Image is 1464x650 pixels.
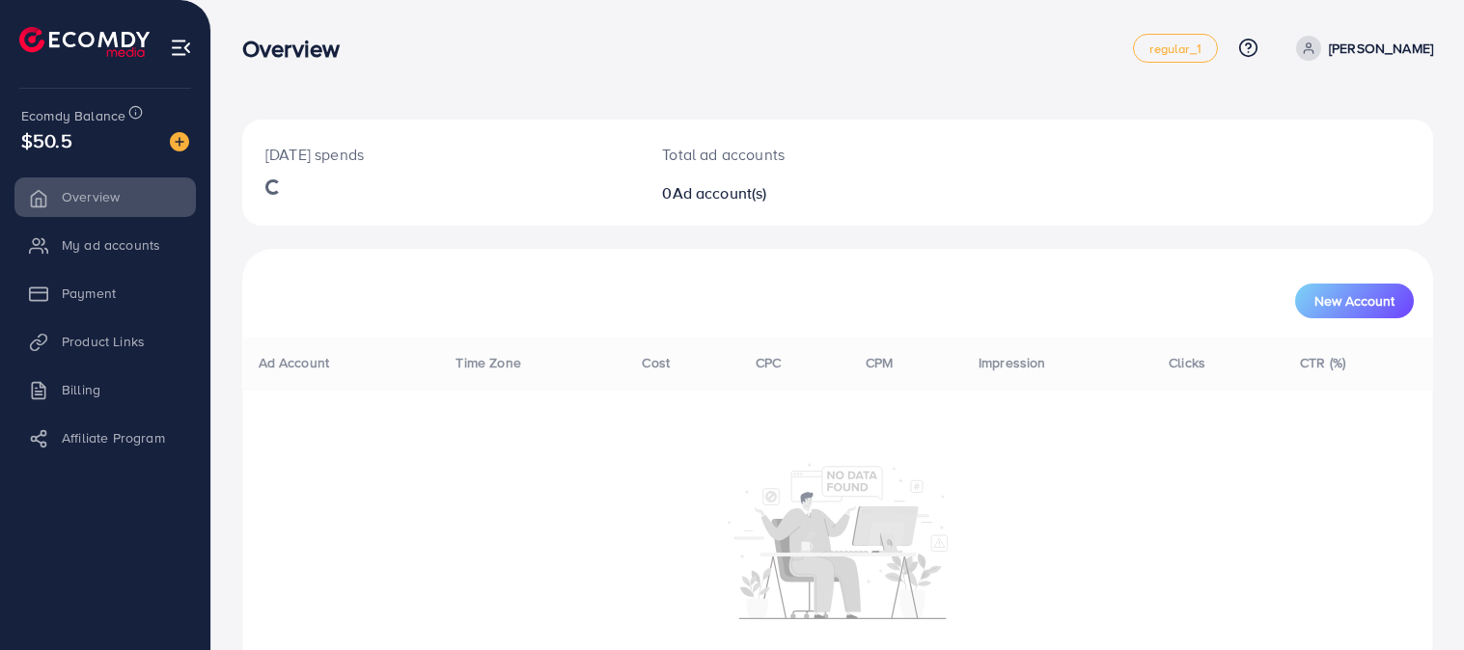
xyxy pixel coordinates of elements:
[265,143,616,166] p: [DATE] spends
[1288,36,1433,61] a: [PERSON_NAME]
[170,37,192,59] img: menu
[170,132,189,151] img: image
[242,35,355,63] h3: Overview
[1329,37,1433,60] p: [PERSON_NAME]
[662,143,914,166] p: Total ad accounts
[1149,42,1201,55] span: regular_1
[21,106,125,125] span: Ecomdy Balance
[1314,294,1395,308] span: New Account
[1295,284,1414,318] button: New Account
[673,182,767,203] span: Ad account(s)
[662,184,914,203] h2: 0
[21,126,72,154] span: $50.5
[19,27,150,57] img: logo
[1133,34,1217,63] a: regular_1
